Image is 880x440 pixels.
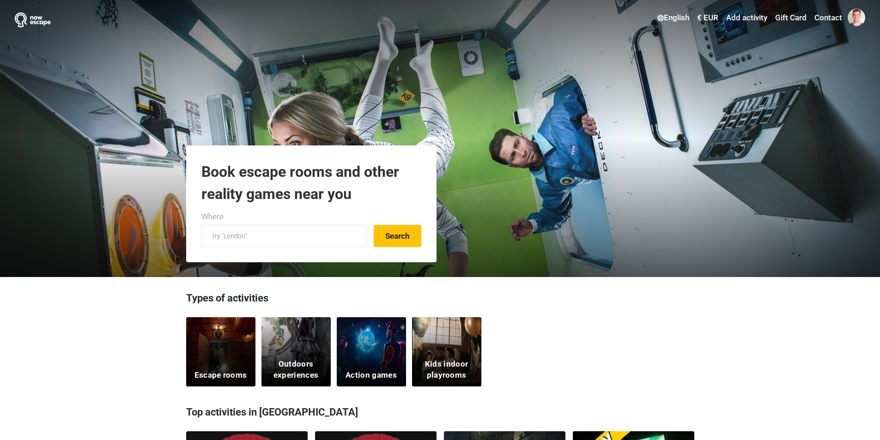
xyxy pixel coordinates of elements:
h1: Book escape rooms and other reality games near you [201,161,421,205]
h3: Top activities in [GEOGRAPHIC_DATA] [186,400,694,424]
img: Nowescape logo [15,12,51,27]
img: English [657,15,664,21]
label: Where [201,211,224,223]
h5: Outdoors experiences [267,359,325,381]
h5: Kids indoor playrooms [418,359,475,381]
a: Outdoors experiences [261,317,331,386]
input: try “London” [201,225,367,247]
a: Kids indoor playrooms [412,317,481,386]
button: Search [374,225,421,247]
h5: Action games [346,370,397,381]
a: Contact [812,10,844,26]
a: € EUR [695,10,721,26]
h3: Types of activities [186,291,694,310]
a: Escape rooms [186,317,255,386]
a: Gift Card [773,10,809,26]
a: Action games [337,317,406,386]
a: Add activity [724,10,770,26]
a: English [655,10,692,26]
h5: Escape rooms [194,370,247,381]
